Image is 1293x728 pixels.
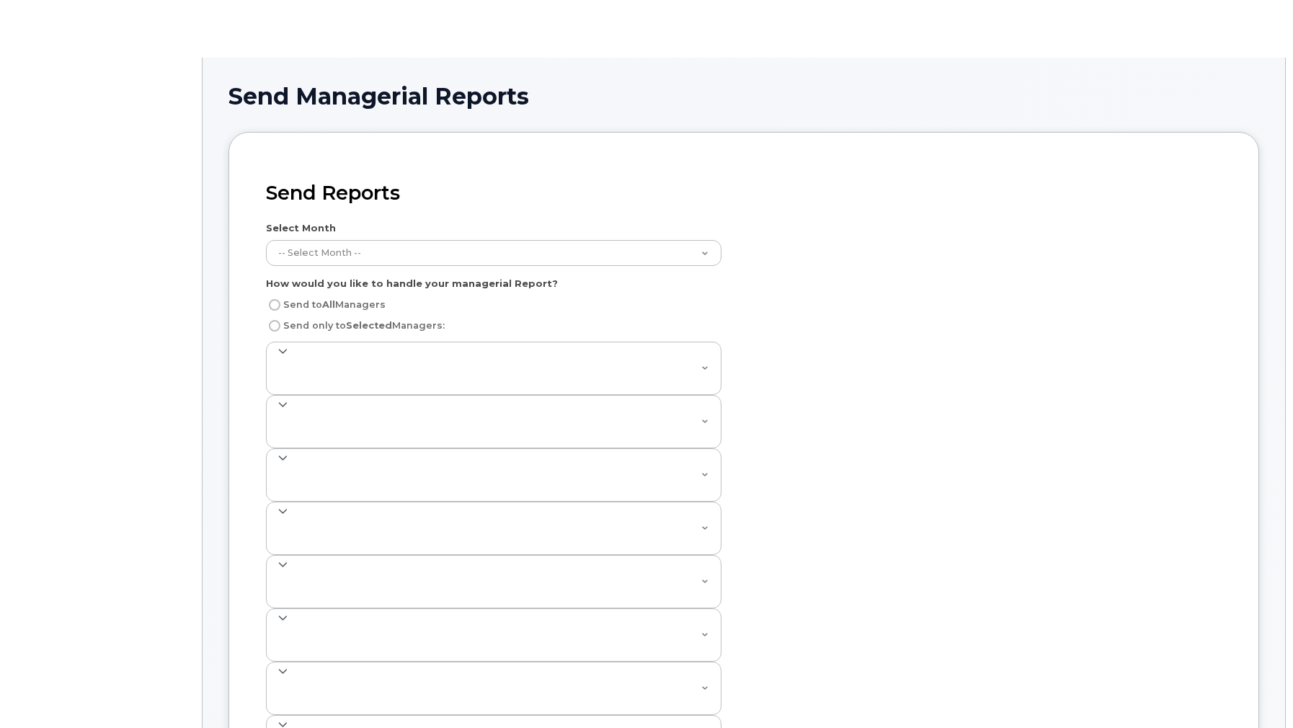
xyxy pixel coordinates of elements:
input: Send toAllManagers [269,299,280,311]
h1: Send Managerial Reports [228,84,1259,109]
strong: Selected [346,320,392,331]
label: Select Month [266,221,336,235]
strong: All [322,299,335,310]
h2: Send Reports [255,172,1232,215]
label: Send only to Managers: [266,317,445,334]
label: Send to Managers [266,296,386,314]
label: How would you like to handle your managerial Report? [266,277,558,290]
input: Send only toSelectedManagers: [269,320,280,332]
